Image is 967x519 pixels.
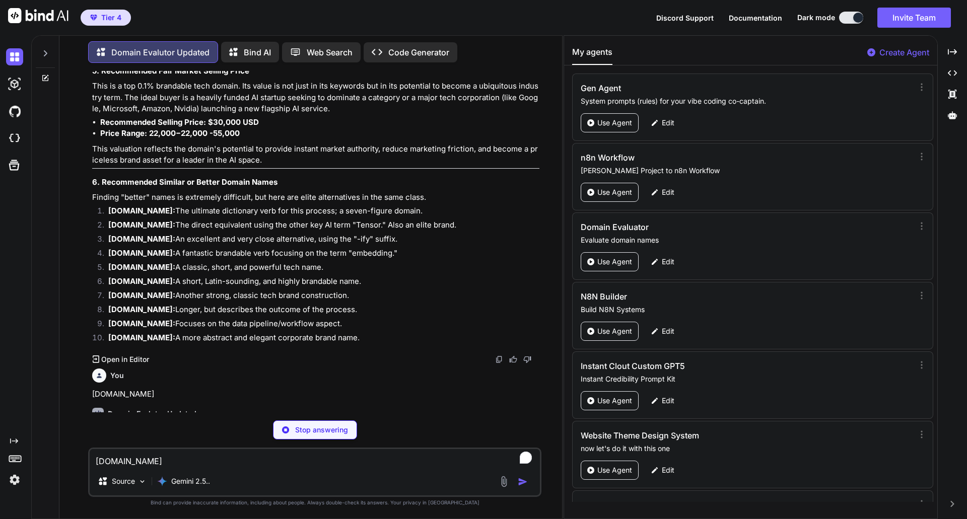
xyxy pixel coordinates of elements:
strong: Recommended Selling Price: [100,117,206,127]
button: Invite Team [877,8,951,28]
p: System prompts (rules) for your vibe coding co-captain. [581,96,910,106]
li: Another strong, classic tech brand construction. [100,290,539,304]
img: darkChat [6,48,23,65]
p: Instant Credibility Prompt Kit [581,374,910,384]
li: A short, Latin-sounding, and highly brandable name. [100,276,539,290]
strong: Price Range: [100,128,147,138]
p: Bind AI [244,46,271,58]
li: Focuses on the data pipeline/workflow aspect. [100,318,539,332]
p: Build N8N Systems [581,305,910,315]
p: Use Agent [597,187,632,197]
img: dislike [523,355,531,363]
span: Dark mode [797,13,835,23]
button: My agents [572,46,612,65]
mo: − [176,128,181,138]
p: Gemini 2.5.. [171,476,210,486]
strong: $30,000 USD [208,117,259,127]
strong: [DOMAIN_NAME]: [108,319,175,328]
strong: [DOMAIN_NAME]: [108,333,175,342]
p: Use Agent [597,118,632,128]
span: Discord Support [656,14,714,22]
mn: 22 [149,128,158,138]
button: premiumTier 4 [81,10,131,26]
p: Edit [662,257,674,267]
strong: 6. Recommended Similar or Better Domain Names [92,177,278,187]
h3: Domain Evaluator [581,221,811,233]
mo: , [158,128,161,138]
button: Documentation [729,13,782,23]
h3: N8N Builder [581,290,811,303]
p: Edit [662,465,674,475]
li: An excellent and very close alternative, using the "-ify" suffix. [100,234,539,248]
p: Web Search [307,46,353,58]
li: A classic, short, and powerful tech name. [100,262,539,276]
img: Pick Models [138,477,147,486]
img: Gemini 2.5 Pro [157,476,167,486]
p: Use Agent [597,465,632,475]
strong: 55,000 [149,128,240,138]
strong: [DOMAIN_NAME]: [108,290,175,300]
img: settings [6,471,23,488]
li: Longer, but describes the outcome of the process. [100,304,539,318]
img: attachment [498,476,510,487]
strong: [DOMAIN_NAME]: [108,305,175,314]
p: Create Agent [879,46,929,58]
strong: 5. Recommended Fair Market Selling Price [92,66,249,76]
h3: n8n Workflow [581,152,811,164]
h3: Domain Evalutor Updated [581,499,811,511]
p: Use Agent [597,326,632,336]
textarea: To enrich screen reader interactions, please activate Accessibility in Grammarly extension settings [90,449,540,467]
strong: [DOMAIN_NAME]: [108,206,175,215]
li: The direct equivalent using the other key AI term "Tensor." Also an elite brand. [100,219,539,234]
strong: [DOMAIN_NAME]: [108,276,175,286]
p: Edit [662,396,674,406]
span: Tier 4 [101,13,121,23]
p: Edit [662,187,674,197]
img: Bind AI [8,8,68,23]
p: Domain Evalutor Updated [111,46,210,58]
img: premium [90,15,97,21]
p: Evaluate domain names [581,235,910,245]
img: copy [495,355,503,363]
p: Stop answering [295,425,348,435]
li: The ultimate dictionary verb for this process; a seven-figure domain. [100,205,539,219]
img: cloudideIcon [6,130,23,147]
li: A more abstract and elegant corporate brand name. [100,332,539,346]
p: Code Generator [388,46,449,58]
mn: 000 [161,128,176,138]
h6: Domain Evalutor Updated [108,409,196,419]
button: Discord Support [656,13,714,23]
img: like [509,355,517,363]
img: darkAi-studio [6,76,23,93]
img: icon [518,477,528,487]
p: Bind can provide inaccurate information, including about people. Always double-check its answers.... [88,499,541,506]
p: Edit [662,326,674,336]
h3: Gen Agent [581,82,811,94]
strong: [DOMAIN_NAME]: [108,220,175,230]
p: This is a top 0.1% brandable tech domain. Its value is not just in its keywords but in its potent... [92,81,539,115]
h3: Website Theme Design System [581,429,811,441]
span: Documentation [729,14,782,22]
strong: [DOMAIN_NAME]: [108,234,175,244]
p: Use Agent [597,257,632,267]
p: now let's do it with this one [581,443,910,454]
p: Open in Editor [101,354,149,364]
p: Edit [662,118,674,128]
p: [PERSON_NAME] Project to n8n Workflow [581,166,910,176]
annotation: 22,000 - [181,128,213,138]
p: Use Agent [597,396,632,406]
h3: Instant Clout Custom GPT5 [581,360,811,372]
li: A fantastic brandable verb focusing on the term "embedding." [100,248,539,262]
p: Finding "better" names is extremely difficult, but here are elite alternatives in the same class. [92,192,539,203]
h6: You [110,370,124,381]
p: This valuation reflects the domain's potential to provide instant market authority, reduce market... [92,143,539,166]
img: githubDark [6,103,23,120]
strong: [DOMAIN_NAME]: [108,262,175,272]
strong: [DOMAIN_NAME]: [108,248,175,258]
p: [DOMAIN_NAME] [92,389,539,400]
p: Source [112,476,135,486]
